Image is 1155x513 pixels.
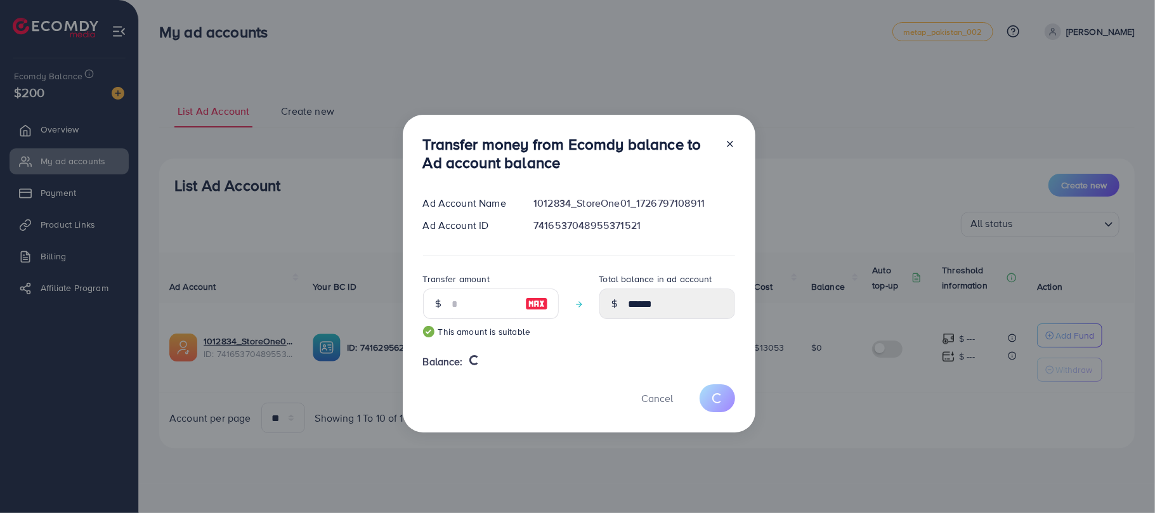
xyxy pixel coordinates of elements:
div: Ad Account ID [413,218,524,233]
iframe: Chat [1101,456,1145,503]
span: Balance: [423,354,463,369]
label: Transfer amount [423,273,490,285]
img: guide [423,326,434,337]
div: 7416537048955371521 [523,218,745,233]
div: 1012834_StoreOne01_1726797108911 [523,196,745,211]
img: image [525,296,548,311]
span: Cancel [642,391,674,405]
label: Total balance in ad account [599,273,712,285]
div: Ad Account Name [413,196,524,211]
button: Cancel [626,384,689,412]
h3: Transfer money from Ecomdy balance to Ad account balance [423,135,715,172]
small: This amount is suitable [423,325,559,338]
